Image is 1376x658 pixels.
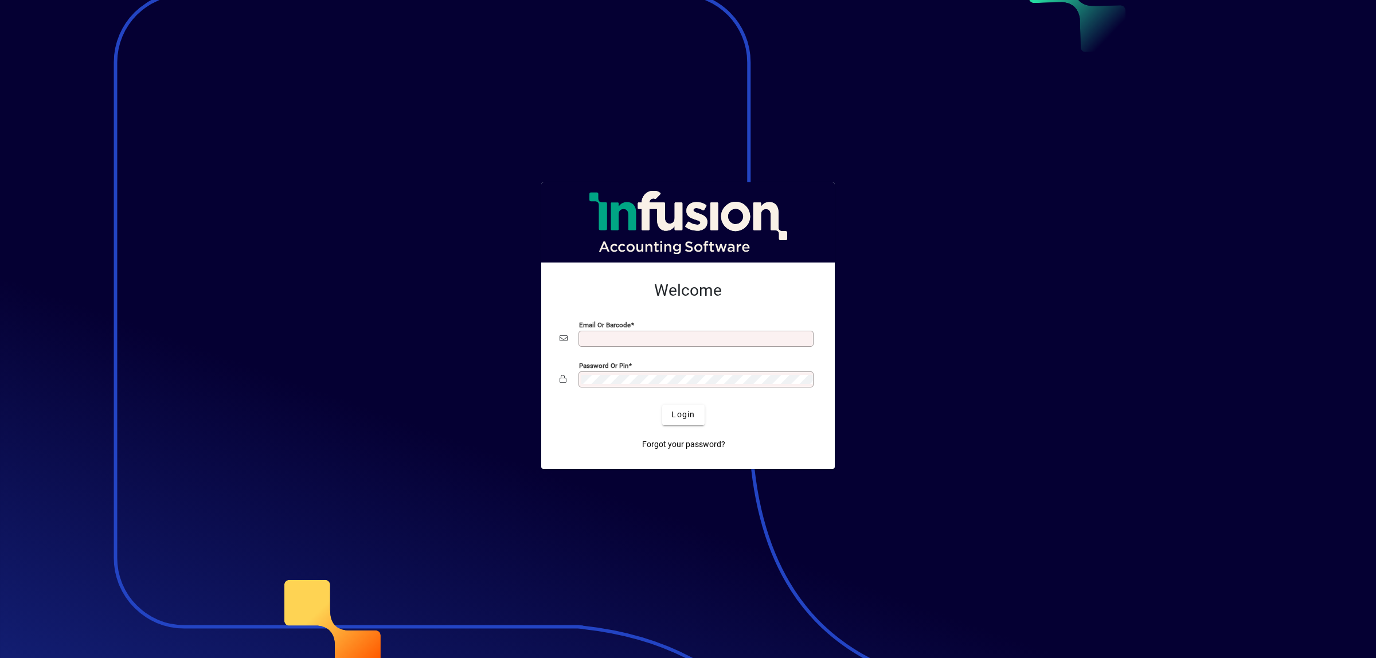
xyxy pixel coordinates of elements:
span: Login [671,409,695,421]
mat-label: Password or Pin [579,361,628,369]
mat-label: Email or Barcode [579,320,631,328]
h2: Welcome [560,281,816,300]
a: Forgot your password? [638,434,730,455]
button: Login [662,405,704,425]
span: Forgot your password? [642,438,725,451]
